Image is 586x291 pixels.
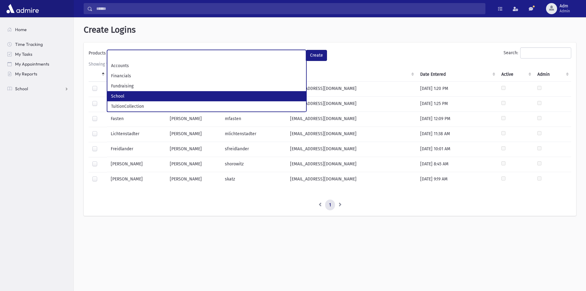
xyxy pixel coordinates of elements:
div: Showing 1 to 7 of 7 entries [89,61,571,67]
td: [DATE] 10:01 AM [417,142,498,157]
td: mfasten [221,112,286,127]
th: EMail : activate to sort column ascending [286,67,417,82]
td: [DATE] 1:25 PM [417,97,498,112]
span: My Appointments [15,61,49,67]
td: [EMAIL_ADDRESS][DOMAIN_NAME] [286,97,417,112]
img: AdmirePro [5,2,40,15]
th: Active : activate to sort column ascending [498,67,534,82]
td: mlichtenstadter [221,127,286,142]
th: Date Entered : activate to sort column ascending [417,67,498,82]
input: Search [93,3,485,14]
td: [EMAIL_ADDRESS][DOMAIN_NAME] [286,172,417,187]
th: Admin : activate to sort column ascending [534,67,571,82]
a: Home [2,25,74,34]
td: Freidlander [107,142,166,157]
td: [EMAIL_ADDRESS][DOMAIN_NAME] [286,157,417,172]
td: [EMAIL_ADDRESS][DOMAIN_NAME] [286,142,417,157]
li: TuitionCollection [107,101,306,111]
td: sfreidlander [221,142,286,157]
td: [PERSON_NAME] [166,142,221,157]
th: : activate to sort column descending [89,67,107,82]
li: School [107,91,306,101]
td: Lichtenstadter [107,127,166,142]
td: [EMAIL_ADDRESS][DOMAIN_NAME] [286,81,417,97]
h1: Create Logins [84,25,576,35]
span: Adm [560,4,570,9]
label: Search: [504,47,571,59]
a: My Tasks [2,49,74,59]
a: Time Tracking [2,39,74,49]
input: Search: [520,47,571,59]
td: [PERSON_NAME] [166,172,221,187]
td: [PERSON_NAME] [166,127,221,142]
td: [DATE] 9:19 AM [417,172,498,187]
li: Financials [107,71,306,81]
td: [DATE] 1:20 PM [417,81,498,97]
span: My Reports [15,71,37,77]
td: [DATE] 8:45 AM [417,157,498,172]
span: Home [15,27,27,32]
td: Fasten [107,112,166,127]
a: 1 [325,200,335,211]
a: School [2,84,74,94]
td: [PERSON_NAME] [166,112,221,127]
span: My Tasks [15,51,32,57]
td: [DATE] 11:38 AM [417,127,498,142]
td: [PERSON_NAME] [107,157,166,172]
td: [PERSON_NAME] [107,172,166,187]
span: School [15,86,28,91]
label: Products [89,50,107,59]
li: Fundraising [107,81,306,91]
li: Accounts [107,61,306,71]
a: My Appointments [2,59,74,69]
td: [EMAIL_ADDRESS][DOMAIN_NAME] [286,127,417,142]
td: shorowitz [221,157,286,172]
span: Admin [560,9,570,14]
td: [EMAIL_ADDRESS][DOMAIN_NAME] [286,112,417,127]
span: Time Tracking [15,42,43,47]
a: My Reports [2,69,74,79]
td: skatz [221,172,286,187]
td: [DATE] 12:09 PM [417,112,498,127]
button: Create [306,50,327,61]
td: [PERSON_NAME] [166,157,221,172]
